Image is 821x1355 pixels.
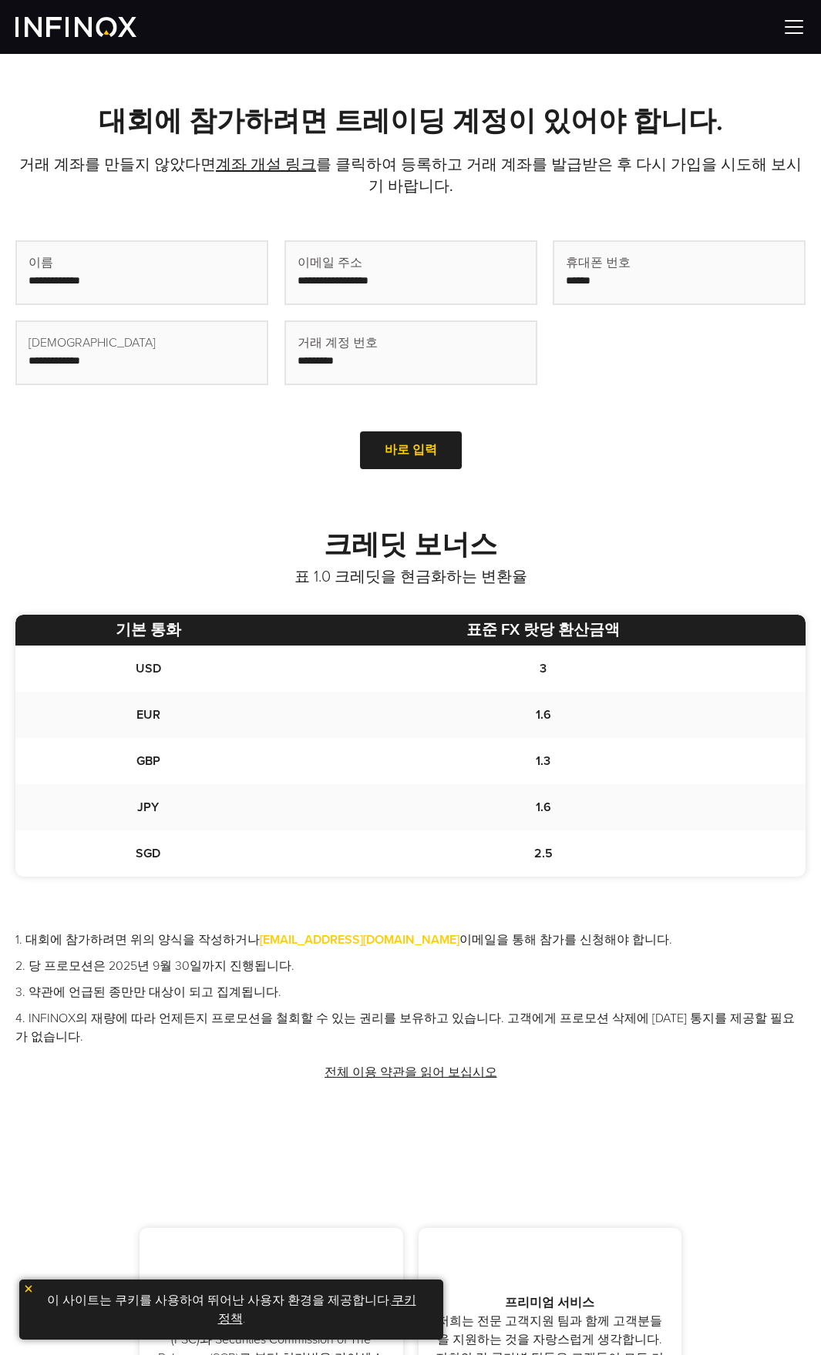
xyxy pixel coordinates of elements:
td: USD [15,646,281,692]
li: 1. 대회에 참가하려면 위의 양식을 작성하거나 이메일을 통해 참가를 신청해야 합니다. [15,931,806,949]
td: SGD [15,830,281,877]
p: 이 사이트는 쿠키를 사용하여 뛰어난 사용자 환경을 제공합니다. . [27,1287,436,1332]
span: 휴대폰 번호 [566,253,631,272]
th: 표준 FX 랏당 환산금액 [281,615,806,646]
img: yellow close icon [23,1283,34,1294]
p: 거래 계좌를 만들지 않았다면 를 클릭하여 등록하고 거래 계좌를 발급받은 후 다시 가입을 시도해 보시기 바랍니다. [15,154,806,197]
td: 1.6 [281,692,806,738]
th: 기본 통화 [15,615,281,646]
td: 1.6 [281,784,806,830]
span: 이름 [29,253,53,272]
td: 3 [281,646,806,692]
span: 이메일 주소 [298,253,362,272]
li: 3. 약관에 언급된 종만만 대상이 되고 집계됩니다. [15,983,806,1001]
strong: 크레딧 보너스 [324,528,497,562]
td: 2.5 [281,830,806,877]
td: 1.3 [281,738,806,784]
a: [EMAIL_ADDRESS][DOMAIN_NAME] [260,932,459,947]
p: 표 1.0 크레딧을 현금화하는 변환율 [15,566,806,588]
li: 2. 당 프로모션은 2025년 9월 30일까지 진행됩니다. [15,957,806,975]
td: GBP [15,738,281,784]
li: 4. INFINOX의 재량에 따라 언제든지 프로모션을 철회할 수 있는 권리를 보유하고 있습니다. 고객에게 프로모션 삭제에 [DATE] 통지를 제공할 필요가 없습니다. [15,1009,806,1046]
span: 거래 계정 번호 [298,334,378,352]
a: 계좌 개설 링크 [216,156,316,174]
a: 전체 이용 약관을 읽어 보십시오 [323,1054,499,1092]
td: JPY [15,784,281,830]
td: EUR [15,692,281,738]
strong: 프리미엄 서비스 [505,1295,594,1310]
strong: 대회에 참가하려면 트레이딩 계정이 있어야 합니다. [99,105,723,138]
span: [DEMOGRAPHIC_DATA] [29,334,156,352]
a: 바로 입력 [360,431,462,469]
